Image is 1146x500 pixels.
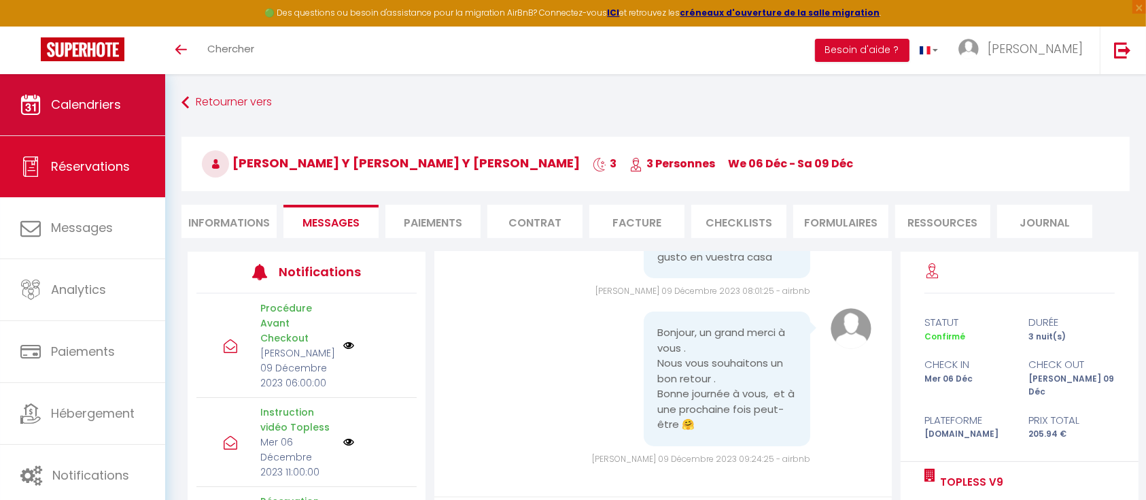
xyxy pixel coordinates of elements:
span: Paiements [51,343,115,360]
span: Réservations [51,158,130,175]
span: Calendriers [51,96,121,113]
a: Chercher [197,27,264,74]
li: Ressources [895,205,990,238]
li: Paiements [385,205,481,238]
li: CHECKLISTS [691,205,786,238]
div: [PERSON_NAME] 09 Déc [1020,373,1124,399]
button: Besoin d'aide ? [815,39,909,62]
img: avatar.png [831,308,871,349]
li: Facture [589,205,684,238]
p: Procédure Avant Checkout [260,301,334,346]
a: créneaux d'ouverture de la salle migration [680,7,880,18]
p: Instruction vidéo Topless [260,405,334,435]
img: ... [958,39,979,59]
a: ICI [608,7,620,18]
h3: Notifications [279,256,370,287]
img: NO IMAGE [343,340,354,351]
div: Prix total [1020,412,1124,429]
span: [PERSON_NAME] Y [PERSON_NAME] Y [PERSON_NAME] [202,154,580,171]
span: Confirmé [924,331,965,342]
a: Topless V9 [935,474,1003,490]
div: Plateforme [916,412,1020,429]
div: durée [1020,314,1124,331]
span: [PERSON_NAME] [988,40,1083,57]
span: Analytics [51,281,106,298]
div: check in [916,356,1020,373]
p: Mer 06 Décembre 2023 11:00:00 [260,435,334,480]
span: Chercher [207,41,254,56]
div: 205.94 € [1020,428,1124,441]
p: [PERSON_NAME] 09 Décembre 2023 06:00:00 [260,346,334,390]
span: 3 Personnes [629,156,715,171]
pre: Bonjour, un grand merci à vous . Nous vous souhaitons un bon retour . Bonne journée à vous, et à ... [657,325,797,433]
span: Hébergement [51,405,135,422]
li: Contrat [487,205,583,238]
span: Notifications [52,467,129,484]
li: Informations [181,205,277,238]
div: 3 nuit(s) [1020,331,1124,344]
a: ... [PERSON_NAME] [948,27,1100,74]
li: FORMULAIRES [793,205,888,238]
span: [PERSON_NAME] 09 Décembre 2023 09:24:25 - airbnb [592,453,810,465]
img: Super Booking [41,37,124,61]
span: Messages [51,219,113,236]
div: check out [1020,356,1124,373]
div: [DOMAIN_NAME] [916,428,1020,441]
a: Retourner vers [181,90,1130,115]
img: logout [1114,41,1131,59]
li: Journal [997,205,1092,238]
span: Messages [302,215,360,231]
div: Mer 06 Déc [916,373,1020,399]
div: statut [916,314,1020,331]
span: 3 [593,156,617,171]
img: NO IMAGE [343,437,354,448]
button: Ouvrir le widget de chat LiveChat [11,5,52,46]
span: [PERSON_NAME] 09 Décembre 2023 08:01:25 - airbnb [595,285,810,297]
span: We 06 Déc - Sa 09 Déc [728,156,853,171]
